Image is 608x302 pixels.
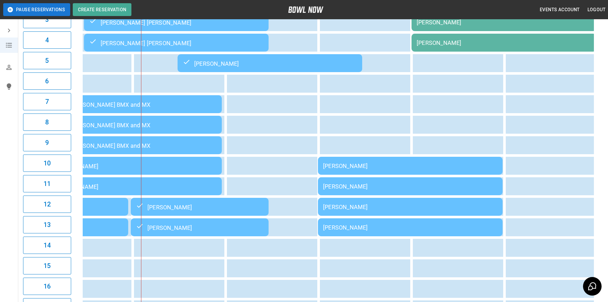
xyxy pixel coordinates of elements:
button: 5 [23,52,71,69]
h6: 4 [45,35,49,45]
button: 3 [23,11,71,28]
div: Racin’ [PERSON_NAME] BMX and MX [42,141,217,149]
h6: 12 [44,199,51,209]
h6: 9 [45,138,49,148]
div: [PERSON_NAME] [PERSON_NAME] [89,39,263,46]
button: 12 [23,196,71,213]
h6: 6 [45,76,49,86]
div: [PERSON_NAME] [PERSON_NAME] [89,18,263,26]
div: [PERSON_NAME] [323,204,497,210]
button: 7 [23,93,71,110]
div: [PERSON_NAME] [417,19,591,26]
div: [PERSON_NAME] [323,224,497,231]
h6: 16 [44,281,51,291]
button: 13 [23,216,71,233]
button: 9 [23,134,71,151]
div: [PERSON_NAME] [323,163,497,169]
button: 16 [23,278,71,295]
button: Logout [585,4,608,16]
h6: 11 [44,179,51,189]
h6: 13 [44,220,51,230]
h6: 8 [45,117,49,127]
button: 14 [23,237,71,254]
button: 8 [23,113,71,131]
div: [PERSON_NAME] [42,182,217,190]
h6: 7 [45,96,49,107]
h6: 10 [44,158,51,168]
button: Create Reservation [73,3,131,16]
button: 10 [23,155,71,172]
div: [PERSON_NAME] [183,59,357,67]
button: 11 [23,175,71,192]
h6: 15 [44,261,51,271]
button: Pause Reservations [3,3,70,16]
h6: 5 [45,55,49,66]
button: 15 [23,257,71,274]
div: [PERSON_NAME] [323,183,497,190]
button: Events Account [537,4,582,16]
div: Racin’ [PERSON_NAME] BMX and MX [42,121,217,129]
h6: 3 [45,14,49,25]
h6: 14 [44,240,51,250]
div: [PERSON_NAME] [136,223,263,231]
div: [PERSON_NAME] [42,162,217,170]
button: 4 [23,31,71,49]
div: Racin’ [PERSON_NAME] BMX and MX [42,100,217,108]
div: [PERSON_NAME] [417,39,591,46]
img: logo [288,6,323,13]
button: 6 [23,72,71,90]
div: [PERSON_NAME] [136,203,263,211]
